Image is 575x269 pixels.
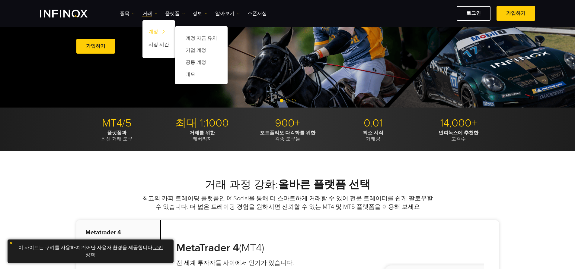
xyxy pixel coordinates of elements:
strong: 거래를 위한 [190,130,215,136]
a: 계정 [142,26,175,39]
strong: 인피녹스에 추천한 [439,130,478,136]
p: 고객수 [418,130,499,142]
a: 가입하기 [497,6,535,21]
a: 로그인 [457,6,490,21]
p: 이 사이트는 쿠키를 사용하여 뛰어난 사용자 환경을 제공합니다. . [11,242,171,260]
a: 공동 계정 [181,56,222,68]
strong: MetaTrader 4 [176,241,239,254]
strong: 올바른 플랫폼 선택 [278,178,370,191]
p: Metatrader 4 [76,220,161,245]
strong: 포트폴리오 다각화를 위한 [260,130,315,136]
a: 계정 자금 유치 [181,32,222,44]
a: 시장 시간 [142,39,175,52]
p: 0.01 [333,117,414,130]
h2: 거래 과정 강화: [76,178,499,191]
strong: 최소 시작 [363,130,383,136]
p: 각종 도구들 [247,130,328,142]
p: 14,000+ [418,117,499,130]
img: yellow close icon [9,241,13,245]
a: 데모 [181,68,222,80]
a: 알아보기 [215,10,240,17]
p: 최대 1:1000 [162,117,243,130]
p: 레버리지 [162,130,243,142]
p: 최고의 카피 트레이딩 플랫폼인 IX Social을 통해 더 스마트하게 거래할 수 있어 전문 트레이더를 쉽게 팔로우할 수 있습니다. 더 넓은 트레이딩 경험을 원하시면 신뢰할 수... [141,194,434,211]
span: Go to slide 3 [292,99,295,102]
a: 플랫폼 [165,10,185,17]
h4: 전 세계 투자자들 사이에서 인기가 있습니다. [176,259,320,267]
span: Go to slide 1 [280,99,283,102]
a: 거래 [142,10,158,17]
a: 기업 계정 [181,44,222,56]
a: 정보 [193,10,208,17]
a: INFINOX Logo [40,10,102,17]
h3: (MT4) [176,241,320,255]
p: 거래량 [333,130,414,142]
a: 가입하기 [76,39,115,54]
p: MT4/5 [76,117,157,130]
a: 종목 [120,10,135,17]
a: 스폰서십 [248,10,267,17]
span: Go to slide 2 [286,99,289,102]
p: 900+ [247,117,328,130]
p: 최신 거래 도구 [76,130,157,142]
strong: 플랫폼과 [107,130,126,136]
